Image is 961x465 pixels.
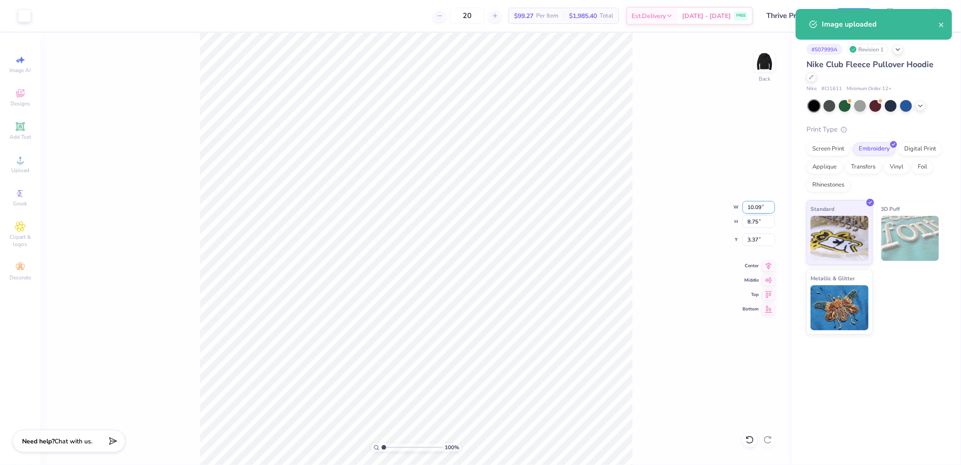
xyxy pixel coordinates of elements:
[806,44,843,55] div: # 507999A
[742,306,759,312] span: Bottom
[10,100,30,107] span: Designs
[742,277,759,283] span: Middle
[806,160,843,174] div: Applique
[811,216,869,261] img: Standard
[450,8,485,24] input: – –
[536,11,558,21] span: Per Item
[756,52,774,70] img: Back
[806,124,943,135] div: Print Type
[821,85,842,93] span: # CJ1611
[10,67,31,74] span: Image AI
[632,11,666,21] span: Est. Delivery
[682,11,731,21] span: [DATE] - [DATE]
[445,443,459,451] span: 100 %
[5,233,36,248] span: Clipart & logos
[938,19,945,30] button: close
[742,263,759,269] span: Center
[806,178,850,192] div: Rhinestones
[881,216,939,261] img: 3D Puff
[881,204,900,214] span: 3D Puff
[845,160,881,174] div: Transfers
[806,142,850,156] div: Screen Print
[514,11,533,21] span: $99.27
[884,160,909,174] div: Vinyl
[569,11,597,21] span: $1,985.40
[847,44,888,55] div: Revision 1
[760,7,826,25] input: Untitled Design
[9,274,31,281] span: Decorate
[600,11,613,21] span: Total
[22,437,55,446] strong: Need help?
[9,133,31,141] span: Add Text
[806,85,817,93] span: Nike
[898,142,942,156] div: Digital Print
[55,437,92,446] span: Chat with us.
[847,85,892,93] span: Minimum Order: 12 +
[811,274,855,283] span: Metallic & Glitter
[14,200,27,207] span: Greek
[736,13,746,19] span: FREE
[811,285,869,330] img: Metallic & Glitter
[11,167,29,174] span: Upload
[806,59,934,70] span: Nike Club Fleece Pullover Hoodie
[912,160,933,174] div: Foil
[853,142,896,156] div: Embroidery
[742,292,759,298] span: Top
[759,75,770,83] div: Back
[822,19,938,30] div: Image uploaded
[811,204,834,214] span: Standard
